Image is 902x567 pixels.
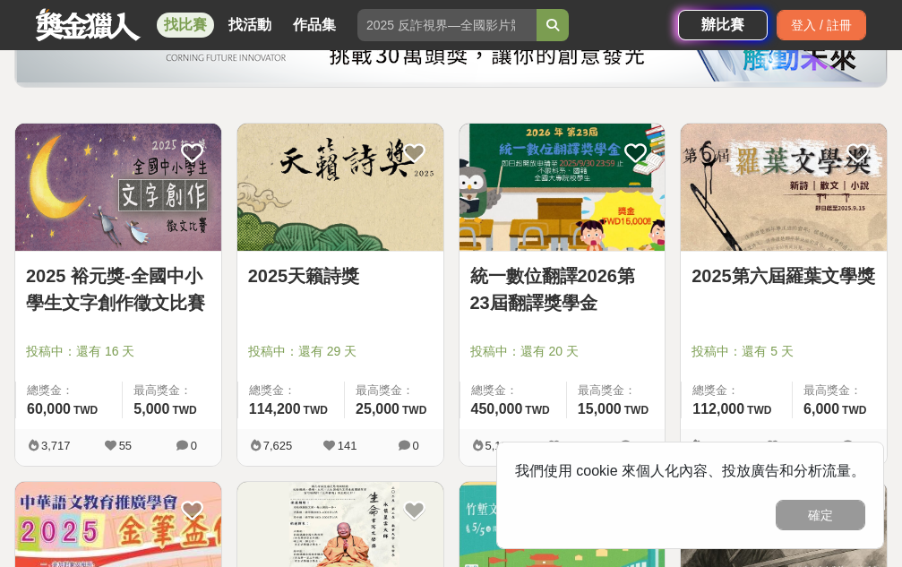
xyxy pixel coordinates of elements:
span: 總獎金： [692,382,781,399]
div: 登入 / 註冊 [777,10,866,40]
a: Cover Image [681,124,887,252]
span: 99 [563,439,575,452]
span: 310 [781,439,801,452]
span: TWD [747,404,771,417]
span: 我們使用 cookie 來個人化內容、投放廣告和分析流量。 [515,463,865,478]
span: 15,000 [578,401,622,417]
span: 最高獎金： [803,382,876,399]
span: 投稿中：還有 16 天 [26,342,210,361]
a: 找活動 [221,13,279,38]
span: 3,717 [41,439,71,452]
span: 55 [119,439,132,452]
a: Cover Image [15,124,221,252]
span: 7,625 [263,439,293,452]
span: 0 [191,439,197,452]
span: 投稿中：還有 5 天 [692,342,876,361]
span: 0 [856,439,863,452]
span: 總獎金： [249,382,333,399]
a: 辦比賽 [678,10,768,40]
a: Cover Image [237,124,443,252]
span: 15,703 [704,439,740,452]
a: 2025 裕元獎-全國中小學生文字創作徵文比賽 [26,262,210,316]
span: 112,000 [692,401,744,417]
span: TWD [304,404,328,417]
img: Cover Image [15,124,221,251]
span: TWD [172,404,196,417]
span: 141 [338,439,357,452]
span: 5,000 [133,401,169,417]
span: 5,195 [485,439,515,452]
img: Cover Image [681,124,887,251]
span: 最高獎金： [578,382,654,399]
input: 2025 反詐視界—全國影片競賽 [357,9,537,41]
span: 總獎金： [471,382,555,399]
span: TWD [525,404,549,417]
a: 找比賽 [157,13,214,38]
button: 確定 [776,500,865,530]
span: 114,200 [249,401,301,417]
a: 2025第六屆羅葉文學獎 [692,262,876,289]
a: 統一數位翻譯2026第23屆翻譯獎學金 [470,262,655,316]
img: Cover Image [237,124,443,251]
span: TWD [73,404,98,417]
span: TWD [624,404,649,417]
span: 0 [413,439,419,452]
a: 作品集 [286,13,343,38]
span: TWD [402,404,426,417]
span: 最高獎金： [356,382,432,399]
span: 25,000 [356,401,399,417]
span: 60,000 [27,401,71,417]
span: 總獎金： [27,382,111,399]
span: 最高獎金： [133,382,210,399]
span: 450,000 [471,401,523,417]
a: 2025天籟詩獎 [248,262,433,289]
span: 6,000 [803,401,839,417]
a: Cover Image [460,124,666,252]
span: 投稿中：還有 20 天 [470,342,655,361]
span: TWD [842,404,866,417]
span: 0 [634,439,640,452]
span: 投稿中：還有 29 天 [248,342,433,361]
img: Cover Image [460,124,666,251]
